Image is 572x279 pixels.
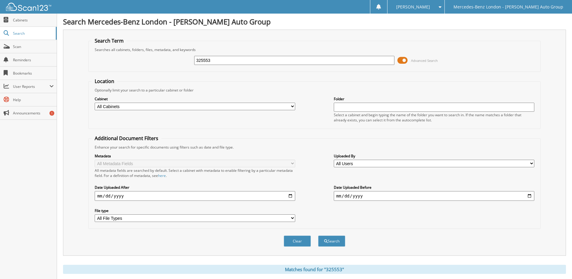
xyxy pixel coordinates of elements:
div: Select a cabinet and begin typing the name of the folder you want to search in. If the name match... [334,112,534,123]
button: Search [318,236,345,247]
label: Date Uploaded Before [334,185,534,190]
div: Searches all cabinets, folders, files, metadata, and keywords [92,47,537,52]
label: Folder [334,96,534,101]
input: end [334,191,534,201]
span: [PERSON_NAME] [396,5,430,9]
span: Mercedes-Benz London - [PERSON_NAME] Auto Group [453,5,563,9]
div: Optionally limit your search to a particular cabinet or folder [92,88,537,93]
label: Uploaded By [334,153,534,159]
label: Cabinet [95,96,295,101]
span: Cabinets [13,18,54,23]
span: Scan [13,44,54,49]
div: Enhance your search for specific documents using filters such as date and file type. [92,145,537,150]
span: User Reports [13,84,49,89]
div: 1 [49,111,54,116]
h1: Search Mercedes-Benz London - [PERSON_NAME] Auto Group [63,17,566,27]
div: All metadata fields are searched by default. Select a cabinet with metadata to enable filtering b... [95,168,295,178]
span: Help [13,97,54,102]
label: Metadata [95,153,295,159]
legend: Search Term [92,37,127,44]
label: File type [95,208,295,213]
span: Announcements [13,111,54,116]
legend: Location [92,78,117,85]
div: Matches found for "325553" [63,265,566,274]
span: Advanced Search [411,58,438,63]
input: start [95,191,295,201]
span: Reminders [13,57,54,63]
img: scan123-logo-white.svg [6,3,51,11]
span: Bookmarks [13,71,54,76]
button: Clear [284,236,311,247]
span: Search [13,31,53,36]
a: here [158,173,166,178]
label: Date Uploaded After [95,185,295,190]
legend: Additional Document Filters [92,135,161,142]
